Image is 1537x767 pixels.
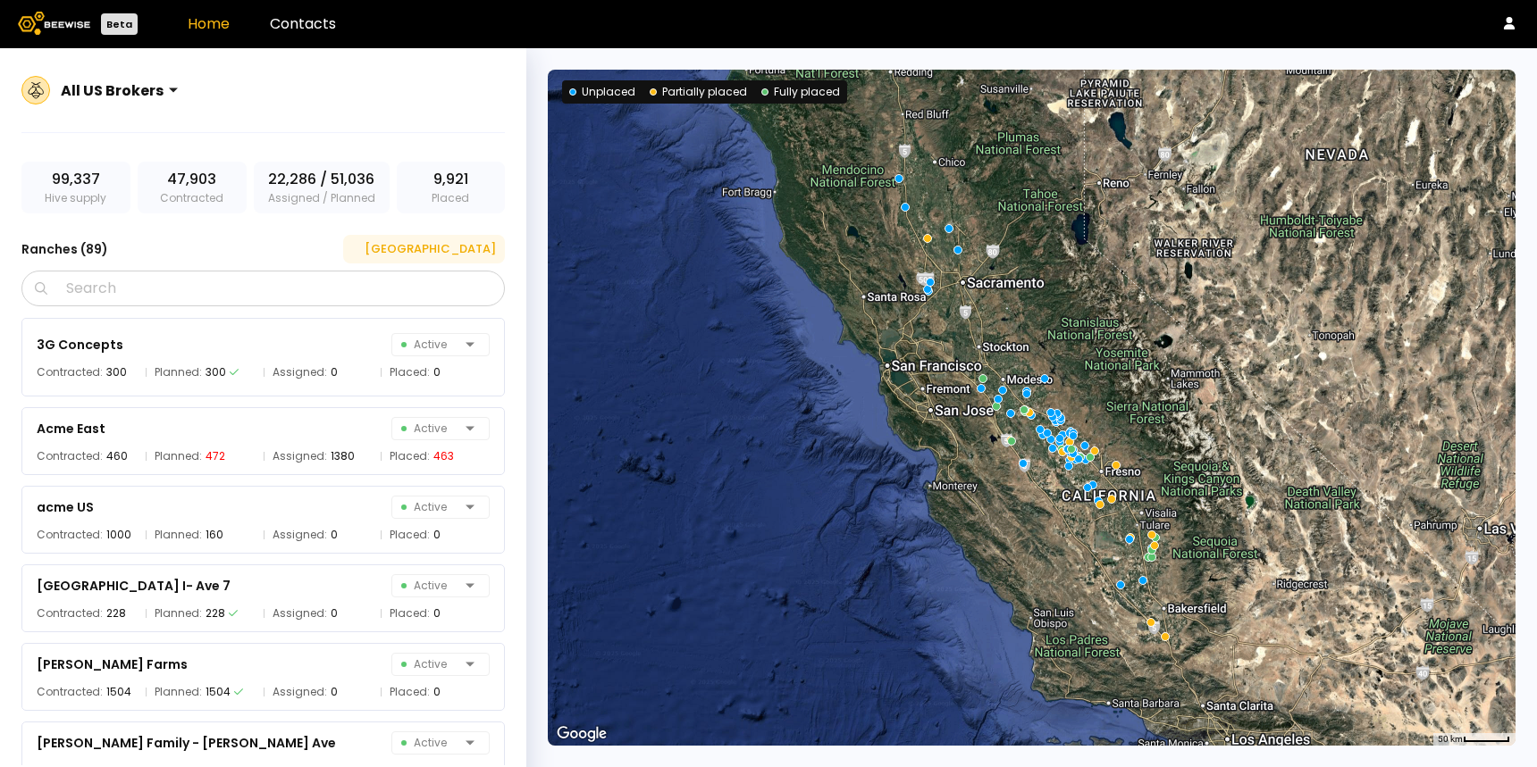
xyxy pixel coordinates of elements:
[273,683,327,701] span: Assigned:
[273,363,327,381] span: Assigned:
[37,575,231,596] div: [GEOGRAPHIC_DATA] I- Ave 7
[331,526,338,544] div: 0
[155,447,202,465] span: Planned:
[401,334,458,355] span: Active
[401,496,458,518] span: Active
[390,526,430,544] span: Placed:
[106,363,127,381] div: 300
[106,604,126,622] div: 228
[401,418,458,439] span: Active
[433,526,441,544] div: 0
[37,732,336,754] div: [PERSON_NAME] Family - [PERSON_NAME] Ave
[390,363,430,381] span: Placed:
[206,683,231,701] div: 1504
[331,683,338,701] div: 0
[397,162,506,213] div: Placed
[331,363,338,381] div: 0
[106,683,131,701] div: 1504
[37,604,103,622] span: Contracted:
[21,162,130,213] div: Hive supply
[37,683,103,701] span: Contracted:
[61,79,164,102] div: All US Brokers
[206,363,226,381] div: 300
[273,447,327,465] span: Assigned:
[37,363,103,381] span: Contracted:
[254,162,390,213] div: Assigned / Planned
[352,240,496,258] div: [GEOGRAPHIC_DATA]
[21,237,108,262] h3: Ranches ( 89 )
[552,722,611,746] a: Open this area in Google Maps (opens a new window)
[433,169,468,190] span: 9,921
[433,447,454,465] div: 463
[37,334,123,355] div: 3G Concepts
[273,526,327,544] span: Assigned:
[37,526,103,544] span: Contracted:
[569,84,635,100] div: Unplaced
[101,13,138,35] div: Beta
[106,447,128,465] div: 460
[343,235,505,263] button: [GEOGRAPHIC_DATA]
[433,363,441,381] div: 0
[37,654,188,675] div: [PERSON_NAME] Farms
[206,526,223,544] div: 160
[273,604,327,622] span: Assigned:
[167,169,216,190] span: 47,903
[331,604,338,622] div: 0
[18,12,90,35] img: Beewise logo
[433,683,441,701] div: 0
[188,13,230,34] a: Home
[155,363,202,381] span: Planned:
[37,447,103,465] span: Contracted:
[1432,733,1516,746] button: Map Scale: 50 km per 49 pixels
[138,162,247,213] div: Contracted
[155,526,202,544] span: Planned:
[331,447,355,465] div: 1380
[270,13,336,34] a: Contacts
[401,654,458,675] span: Active
[650,84,747,100] div: Partially placed
[390,683,430,701] span: Placed:
[1438,734,1463,744] span: 50 km
[206,447,225,465] div: 472
[37,418,105,439] div: Acme East
[106,526,131,544] div: 1000
[37,496,94,518] div: acme US
[433,604,441,622] div: 0
[552,722,611,746] img: Google
[206,604,225,622] div: 228
[761,84,840,100] div: Fully placed
[52,169,100,190] span: 99,337
[390,604,430,622] span: Placed:
[401,575,458,596] span: Active
[155,604,202,622] span: Planned:
[268,169,374,190] span: 22,286 / 51,036
[401,732,458,754] span: Active
[155,683,202,701] span: Planned:
[390,447,430,465] span: Placed:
